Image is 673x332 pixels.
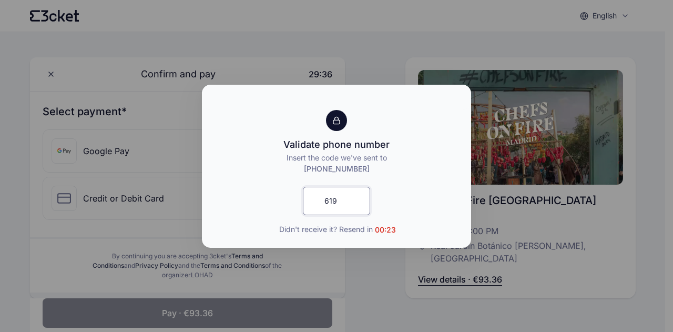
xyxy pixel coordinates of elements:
[283,137,390,152] div: Validate phone number
[215,152,458,174] p: Insert the code we've sent to
[279,224,396,235] span: Didn't receive it? Resend in
[303,187,370,215] input: 0000
[304,164,370,173] span: [PHONE_NUMBER]
[375,225,396,234] span: 00:23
